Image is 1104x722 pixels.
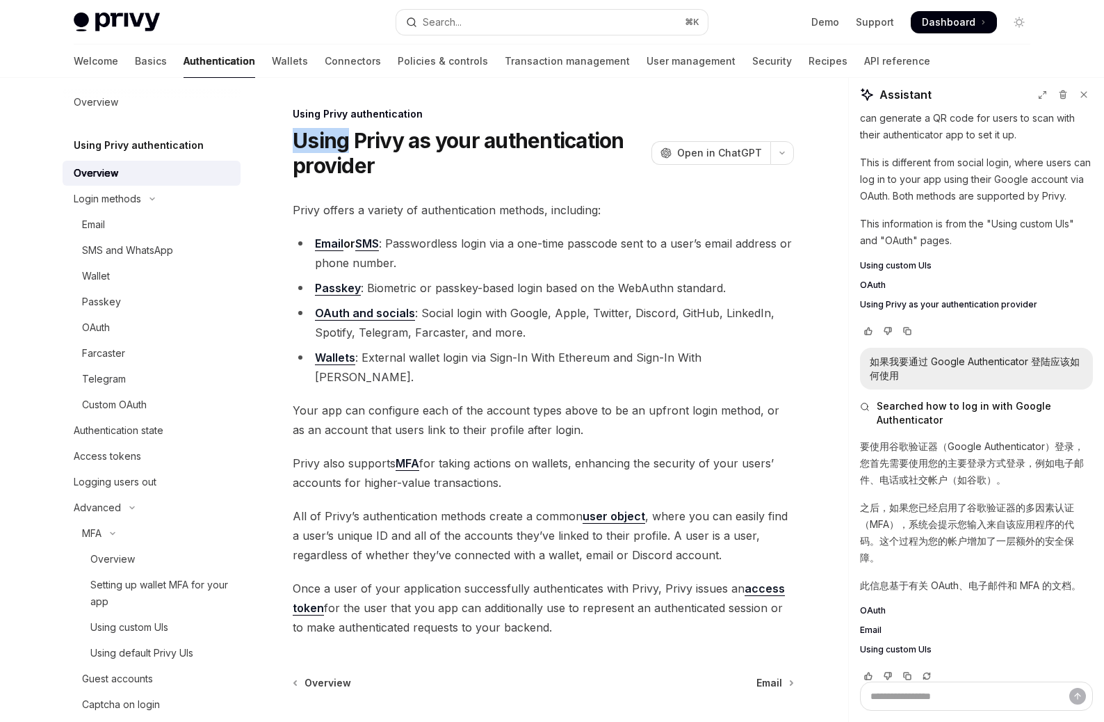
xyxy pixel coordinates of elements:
[860,260,1093,271] a: Using custom UIs
[74,191,141,207] div: Login methods
[677,146,762,160] span: Open in ChatGPT
[860,577,1093,594] p: 此信息基于有关 OAuth、电子邮件和 MFA 的文档。
[82,371,126,387] div: Telegram
[293,107,794,121] div: Using Privy authentication
[63,367,241,392] a: Telegram
[918,669,935,683] button: Reload last chat
[860,644,1093,655] a: Using custom UIs
[860,280,886,291] span: OAuth
[293,401,794,440] span: Your app can configure each of the account types above to be an upfront login method, or as an ac...
[90,619,168,636] div: Using custom UIs
[860,499,1093,566] p: 之后，如果您已经启用了谷歌验证器的多因素认证（MFA），系统会提示您输入来自该应用程序的代码。这个过程为您的帐户增加了一层额外的安全保障。
[911,11,997,33] a: Dashboard
[809,45,847,78] a: Recipes
[82,671,153,687] div: Guest accounts
[899,324,916,338] button: Copy chat response
[860,438,1093,488] p: 要使用谷歌验证器（Google Authenticator）登录，您首先需要使用您的主要登录方式登录，例如电子邮件、电话或社交帐户（如谷歌）。
[899,669,916,683] button: Copy chat response
[860,299,1093,310] a: Using Privy as your authentication provider
[293,506,794,565] span: All of Privy’s authentication methods create a common , where you can easily find a user’s unique...
[860,280,1093,291] a: OAuth
[74,448,141,465] div: Access tokens
[315,281,361,296] a: Passkey
[63,666,241,691] a: Guest accounts
[423,14,462,31] div: Search...
[1008,11,1030,33] button: Toggle dark mode
[63,212,241,237] a: Email
[860,324,877,338] button: Vote that response was good
[74,474,156,490] div: Logging users out
[74,94,118,111] div: Overview
[315,351,355,365] a: Wallets
[315,236,379,251] strong: or
[272,45,308,78] a: Wallets
[184,45,255,78] a: Authentication
[505,45,630,78] a: Transaction management
[583,509,645,524] a: user object
[63,641,241,666] a: Using default Privy UIs
[870,355,1083,383] div: 如果我要通过 Google Authenticator 登陆应该如何使用
[135,45,167,78] a: Basics
[856,15,894,29] a: Support
[860,682,1093,711] textarea: Ask a question...
[860,399,1093,427] button: Searched how to log in with Google Authenticator
[1069,688,1086,705] button: Send message
[82,345,125,362] div: Farcaster
[63,444,241,469] a: Access tokens
[82,216,105,233] div: Email
[396,456,419,471] a: MFA
[293,234,794,273] li: : Passwordless login via a one-time passcode sent to a user’s email address or phone number.
[315,306,415,321] a: OAuth and socials
[293,278,794,298] li: : Biometric or passkey-based login based on the WebAuthn standard.
[63,470,241,495] a: Logging users out
[877,399,1093,427] span: Searched how to log in with Google Authenticator
[325,45,381,78] a: Connectors
[82,396,147,413] div: Custom OAuth
[63,238,241,263] a: SMS and WhatsApp
[879,669,896,683] button: Vote that response was not good
[752,45,792,78] a: Security
[63,264,241,289] a: Wallet
[860,260,932,271] span: Using custom UIs
[860,605,1093,616] a: OAuth
[293,348,794,387] li: : External wallet login via Sign-In With Ethereum and Sign-In With [PERSON_NAME].
[860,625,1093,636] a: Email
[922,15,975,29] span: Dashboard
[396,10,708,35] button: Open search
[685,17,699,28] span: ⌘ K
[63,495,241,520] button: Toggle Advanced section
[647,45,736,78] a: User management
[860,605,886,616] span: OAuth
[82,525,102,542] div: MFA
[860,299,1037,310] span: Using Privy as your authentication provider
[355,236,379,251] a: SMS
[63,692,241,717] a: Captcha on login
[63,615,241,640] a: Using custom UIs
[74,137,204,154] h5: Using Privy authentication
[82,696,160,713] div: Captcha on login
[293,303,794,342] li: : Social login with Google, Apple, Twitter, Discord, GitHub, LinkedIn, Spotify, Telegram, Farcast...
[63,392,241,417] a: Custom OAuth
[82,242,173,259] div: SMS and WhatsApp
[63,341,241,366] a: Farcaster
[879,86,932,103] span: Assistant
[293,200,794,220] span: Privy offers a variety of authentication methods, including:
[63,161,241,186] a: Overview
[315,236,343,251] a: Email
[864,45,930,78] a: API reference
[63,572,241,614] a: Setting up wallet MFA for your app
[860,625,882,636] span: Email
[651,141,770,165] button: Open in ChatGPT
[74,13,160,32] img: light logo
[90,645,193,661] div: Using default Privy UIs
[293,454,794,492] span: Privy also supports for taking actions on wallets, enhancing the security of your users’ accounts...
[293,128,646,178] h1: Using Privy as your authentication provider
[860,669,877,683] button: Vote that response was good
[811,15,839,29] a: Demo
[74,499,121,516] div: Advanced
[63,289,241,314] a: Passkey
[63,315,241,340] a: OAuth
[879,324,896,338] button: Vote that response was not good
[398,45,488,78] a: Policies & controls
[63,547,241,572] a: Overview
